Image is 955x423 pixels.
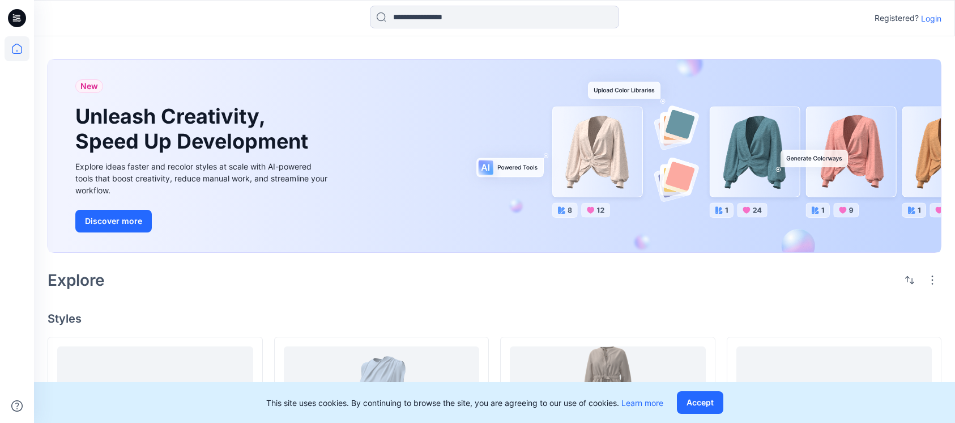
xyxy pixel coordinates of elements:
span: New [80,79,98,93]
p: Login [921,12,941,24]
a: Discover more [75,210,330,232]
p: This site uses cookies. By continuing to browse the site, you are agreeing to our use of cookies. [266,397,663,409]
p: Registered? [875,11,919,25]
h4: Styles [48,312,941,325]
div: Explore ideas faster and recolor styles at scale with AI-powered tools that boost creativity, red... [75,160,330,196]
a: Learn more [621,398,663,408]
button: Discover more [75,210,152,232]
h2: Explore [48,271,105,289]
h1: Unleash Creativity, Speed Up Development [75,104,313,153]
button: Accept [677,391,723,414]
